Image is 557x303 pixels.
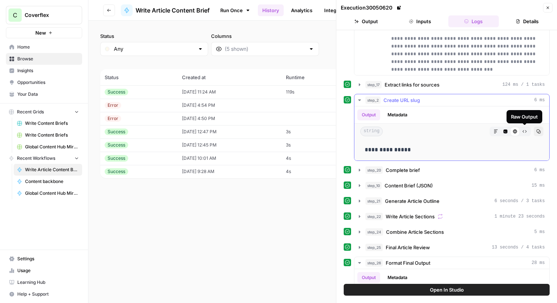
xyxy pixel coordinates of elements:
[17,155,55,162] span: Recent Workflows
[25,144,79,150] span: Global Content Hub Mirror
[25,166,79,173] span: Write Article Content Brief
[365,259,383,267] span: step_26
[354,106,549,161] div: 6 ms
[6,288,82,300] button: Help + Support
[365,244,383,251] span: step_25
[6,6,82,24] button: Workspace: Coverflex
[14,164,82,176] a: Write Article Content Brief
[25,120,79,127] span: Write Content Briefs
[386,166,420,174] span: Complete brief
[357,109,380,120] button: Output
[383,96,420,104] span: Create URL slug
[320,4,350,16] a: Integrate
[17,279,79,286] span: Learning Hub
[430,286,464,293] span: Open In Studio
[114,45,195,53] input: Any
[383,272,412,283] button: Metadata
[17,67,79,74] span: Insights
[14,187,82,199] a: Global Content Hub Mirror Engine
[386,228,444,236] span: Combine Article Sections
[386,259,430,267] span: Format Final Output
[25,132,79,138] span: Write Content Briefs
[136,6,210,15] span: Write Article Content Brief
[532,182,545,189] span: 15 ms
[6,153,82,164] button: Recent Workflows
[386,244,430,251] span: Final Article Review
[178,152,281,165] td: [DATE] 10:01 AM
[395,15,445,27] button: Inputs
[365,182,382,189] span: step_10
[385,197,439,205] span: Generate Article Outline
[6,265,82,276] a: Usage
[105,142,128,148] div: Success
[35,29,46,36] span: New
[281,125,347,138] td: 3s
[17,267,79,274] span: Usage
[105,128,128,135] div: Success
[281,85,347,99] td: 119s
[121,4,210,16] a: Write Article Content Brief
[6,65,82,77] a: Insights
[494,198,545,204] span: 6 seconds / 3 tasks
[25,178,79,185] span: Content backbone
[341,4,403,11] div: Execution 30050620
[14,129,82,141] a: Write Content Briefs
[502,15,553,27] button: Details
[492,244,545,251] span: 13 seconds / 4 tasks
[365,96,381,104] span: step_2
[354,180,549,191] button: 15 ms
[354,211,549,222] button: 1 minute 23 seconds
[365,81,382,88] span: step_17
[216,4,255,17] a: Run Once
[178,138,281,152] td: [DATE] 12:45 PM
[354,79,549,91] button: 124 ms / 1 tasks
[532,260,545,266] span: 28 ms
[534,167,545,173] span: 6 ms
[17,256,79,262] span: Settings
[365,166,383,174] span: step_20
[494,213,545,220] span: 1 minute 23 seconds
[178,99,281,112] td: [DATE] 4:54 PM
[360,127,383,136] span: string
[6,77,82,88] a: Opportunities
[258,4,284,16] a: History
[281,69,347,85] th: Runtime
[6,27,82,38] button: New
[354,195,549,207] button: 6 seconds / 3 tasks
[17,291,79,297] span: Help + Support
[6,106,82,117] button: Recent Grids
[386,213,435,220] span: Write Article Sections
[365,228,383,236] span: step_24
[17,79,79,86] span: Opportunities
[354,257,549,269] button: 28 ms
[6,253,82,265] a: Settings
[6,88,82,100] a: Your Data
[534,97,545,103] span: 6 ms
[354,242,549,253] button: 13 seconds / 4 tasks
[225,45,305,53] input: (5 shown)
[105,89,128,95] div: Success
[357,272,380,283] button: Output
[365,197,382,205] span: step_21
[25,11,69,19] span: Coverflex
[17,44,79,50] span: Home
[105,168,128,175] div: Success
[385,182,433,189] span: Content Brief (JSON)
[17,109,44,115] span: Recent Grids
[354,94,549,106] button: 6 ms
[6,41,82,53] a: Home
[502,81,545,88] span: 124 ms / 1 tasks
[281,165,347,178] td: 4s
[178,125,281,138] td: [DATE] 12:47 PM
[383,109,412,120] button: Metadata
[105,102,121,109] div: Error
[178,112,281,125] td: [DATE] 4:50 PM
[344,284,550,296] button: Open In Studio
[211,32,319,40] label: Columns
[534,229,545,235] span: 5 ms
[17,91,79,98] span: Your Data
[14,117,82,129] a: Write Content Briefs
[100,32,208,40] label: Status
[385,81,439,88] span: Extract links for sources
[178,69,281,85] th: Created at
